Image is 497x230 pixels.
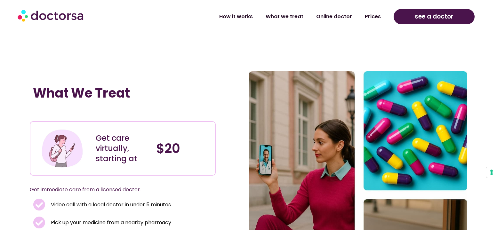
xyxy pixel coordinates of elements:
[49,218,171,227] span: Pick up your medicine from a nearby pharmacy
[33,85,212,101] h1: What We Treat
[41,127,84,170] img: Illustration depicting a young woman in a casual outfit, engaged with her smartphone. She has a p...
[486,167,497,178] button: Your consent preferences for tracking technologies
[415,12,453,22] span: see a doctor
[33,107,129,115] iframe: Customer reviews powered by Trustpilot
[259,9,310,24] a: What we treat
[156,141,210,156] h4: $20
[213,9,259,24] a: How it works
[310,9,358,24] a: Online doctor
[358,9,387,24] a: Prices
[96,133,150,164] div: Get care virtually, starting at
[49,200,171,209] span: Video call with a local doctor in under 5 minutes
[394,9,475,24] a: see a doctor
[30,185,200,194] p: Get immediate care from a licensed doctor.
[131,9,387,24] nav: Menu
